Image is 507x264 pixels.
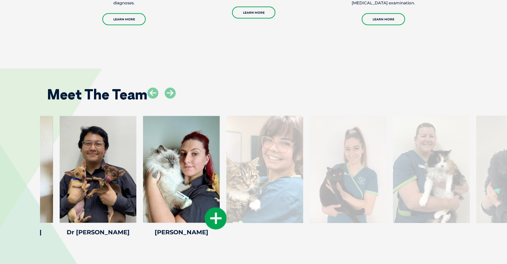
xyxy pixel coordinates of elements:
[232,6,275,18] a: Learn More
[47,87,147,101] h2: Meet The Team
[102,13,146,25] a: Learn More
[362,13,405,25] a: Learn More
[143,229,220,235] h4: [PERSON_NAME]
[60,229,136,235] h4: Dr [PERSON_NAME]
